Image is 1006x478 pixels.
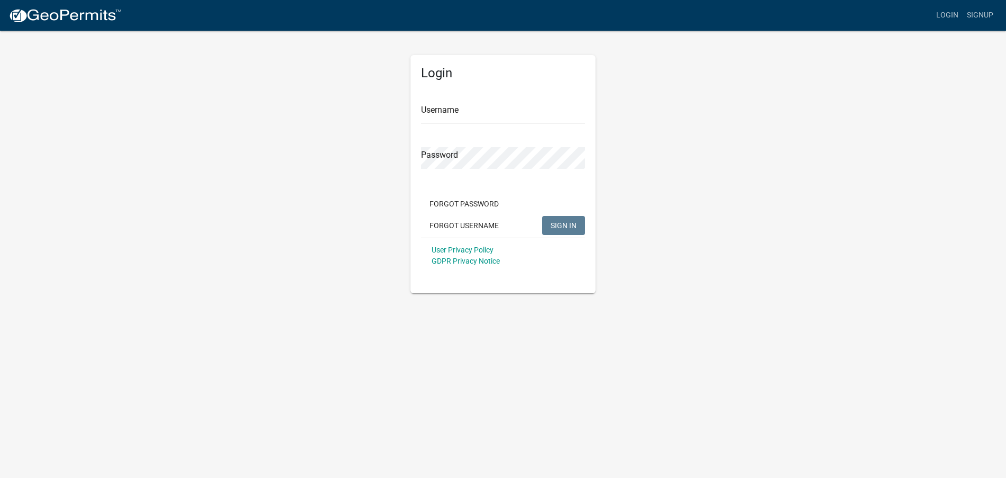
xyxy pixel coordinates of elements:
a: GDPR Privacy Notice [432,257,500,265]
h5: Login [421,66,585,81]
button: Forgot Username [421,216,507,235]
a: User Privacy Policy [432,246,493,254]
button: Forgot Password [421,194,507,213]
span: SIGN IN [551,221,577,229]
a: Signup [963,5,998,25]
a: Login [932,5,963,25]
button: SIGN IN [542,216,585,235]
